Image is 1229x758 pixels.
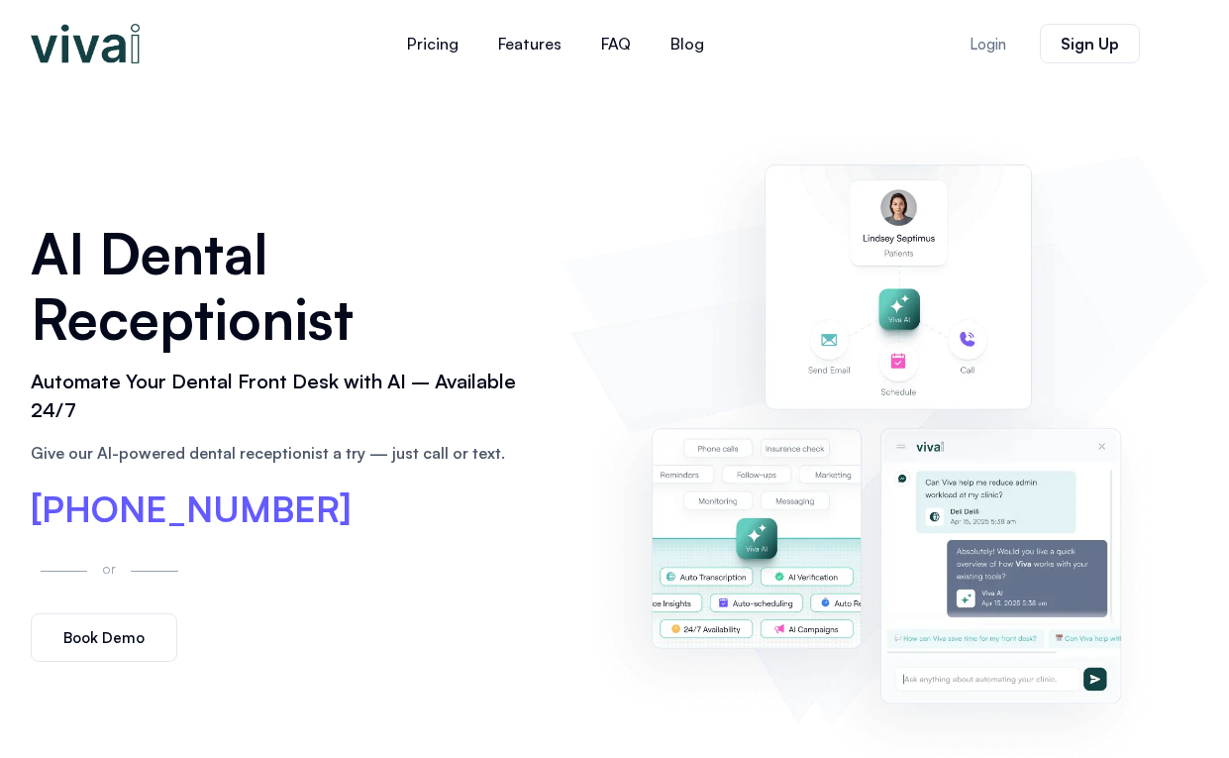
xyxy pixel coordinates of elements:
[268,20,843,67] nav: Menu
[63,630,145,645] span: Book Demo
[581,20,651,67] a: FAQ
[31,441,542,465] p: Give our AI-powered dental receptionist a try — just call or text.
[970,37,1006,52] span: Login
[387,20,478,67] a: Pricing
[478,20,581,67] a: Features
[31,220,542,351] h1: AI Dental Receptionist
[97,557,121,580] p: or
[31,613,177,662] a: Book Demo
[31,368,542,425] h2: Automate Your Dental Front Desk with AI – Available 24/7
[31,491,352,527] a: [PHONE_NUMBER]
[1061,36,1119,52] span: Sign Up
[946,25,1030,63] a: Login
[1040,24,1140,63] a: Sign Up
[651,20,724,67] a: Blog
